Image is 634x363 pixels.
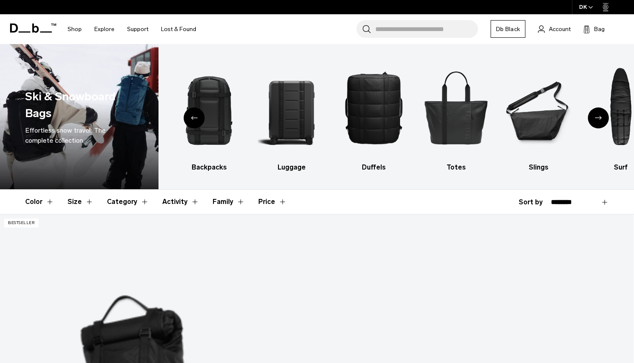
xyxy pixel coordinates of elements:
[538,24,571,34] a: Account
[340,57,408,158] img: Db
[213,190,245,214] button: Toggle Filter
[422,57,490,172] li: 5 / 10
[94,14,114,44] a: Explore
[594,25,605,34] span: Bag
[504,57,572,158] img: Db
[161,14,196,44] a: Lost & Found
[68,190,94,214] button: Toggle Filter
[93,162,161,172] h3: All products
[175,57,243,172] li: 2 / 10
[25,126,106,144] span: Effortless snow travel: The complete collection.
[127,14,148,44] a: Support
[422,57,490,172] a: Db Totes
[25,190,54,214] button: Toggle Filter
[491,20,525,38] a: Db Black
[258,190,287,214] button: Toggle Price
[175,57,243,172] a: Db Backpacks
[61,14,203,44] nav: Main Navigation
[4,219,39,227] p: Bestseller
[340,57,408,172] li: 4 / 10
[162,190,199,214] button: Toggle Filter
[549,25,571,34] span: Account
[68,14,82,44] a: Shop
[340,162,408,172] h3: Duffels
[93,57,161,158] img: Db
[257,57,325,172] a: Db Luggage
[25,88,130,122] h1: Ski & Snowboard Bags
[257,57,325,158] img: Db
[107,190,149,214] button: Toggle Filter
[340,57,408,172] a: Db Duffels
[504,162,572,172] h3: Slings
[583,24,605,34] button: Bag
[588,107,609,128] div: Next slide
[504,57,572,172] li: 6 / 10
[184,107,205,128] div: Previous slide
[257,162,325,172] h3: Luggage
[93,57,161,172] a: Db All products
[422,162,490,172] h3: Totes
[175,57,243,158] img: Db
[504,57,572,172] a: Db Slings
[257,57,325,172] li: 3 / 10
[422,57,490,158] img: Db
[93,57,161,172] li: 1 / 10
[175,162,243,172] h3: Backpacks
